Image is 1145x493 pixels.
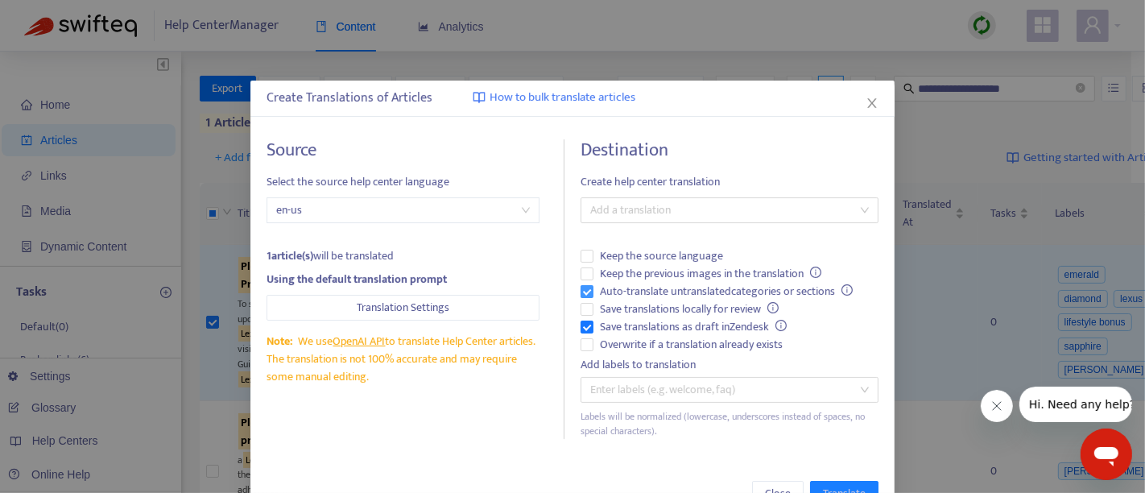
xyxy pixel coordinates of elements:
span: info-circle [810,267,821,278]
button: Translation Settings [267,295,539,321]
span: close [866,97,878,110]
span: Select the source help center language [267,173,539,191]
div: We use to translate Help Center articles. The translation is not 100% accurate and may require so... [267,333,539,386]
span: Auto-translate untranslated categories or sections [593,283,859,300]
span: info-circle [841,284,853,296]
h4: Destination [581,139,878,161]
span: en-us [276,198,530,222]
a: How to bulk translate articles [473,89,635,107]
span: Create help center translation [581,173,878,191]
span: Translation Settings [357,299,449,317]
div: Add labels to translation [581,356,878,374]
h4: Source [267,139,539,161]
iframe: Button to launch messaging window [1081,429,1132,480]
span: Overwrite if a translation already exists [593,336,789,354]
a: OpenAI API [333,332,386,350]
button: Close [863,94,881,112]
span: Keep the previous images in the translation [593,265,828,283]
img: image-link [473,91,486,104]
div: Using the default translation prompt [267,271,539,288]
span: Keep the source language [593,247,730,265]
span: Save translations as draft in Zendesk [593,318,793,336]
span: info-circle [775,320,787,331]
div: Create Translations of Articles [267,89,878,108]
span: Note: [267,332,292,350]
strong: 1 article(s) [267,246,313,265]
div: Labels will be normalized (lowercase, underscores instead of spaces, no special characters). [581,409,878,440]
span: Hi. Need any help? [10,11,116,24]
iframe: Close message [981,390,1013,422]
span: Save translations locally for review [593,300,785,318]
iframe: Message from company [1019,387,1132,422]
span: info-circle [767,302,779,313]
span: How to bulk translate articles [490,89,635,107]
div: will be translated [267,247,539,265]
